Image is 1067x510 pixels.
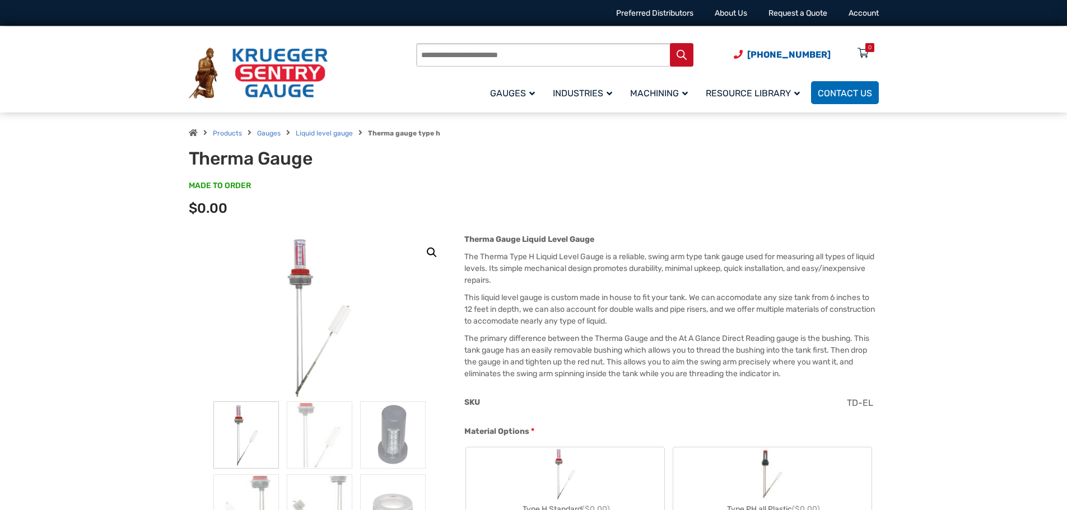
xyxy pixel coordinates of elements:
[734,48,831,62] a: Phone Number (920) 434-8860
[464,333,878,380] p: The primary difference between the Therma Gauge and the At A Glance Direct Reading gauge is the b...
[706,88,800,99] span: Resource Library
[464,397,480,407] span: SKU
[715,8,747,18] a: About Us
[847,397,873,408] span: TD-EL
[464,427,529,436] span: Material Options
[616,8,693,18] a: Preferred Distributors
[213,401,279,469] img: Therma Gauge
[630,88,688,99] span: Machining
[546,79,623,106] a: Industries
[189,200,227,216] span: $0.00
[236,233,404,401] img: Therma Gauge
[189,180,251,191] span: MADE TO ORDER
[464,235,594,244] strong: Therma Gauge Liquid Level Gauge
[553,88,612,99] span: Industries
[747,49,831,60] span: [PHONE_NUMBER]
[257,129,281,137] a: Gauges
[849,8,879,18] a: Account
[368,129,440,137] strong: Therma gauge type h
[818,88,872,99] span: Contact Us
[287,401,352,469] img: Therma Gauge - Image 2
[464,292,878,327] p: This liquid level gauge is custom made in house to fit your tank. We can accomodate any size tank...
[490,88,535,99] span: Gauges
[811,81,879,104] a: Contact Us
[360,401,426,469] img: PVG
[868,43,872,52] div: 0
[464,251,878,286] p: The Therma Type H Liquid Level Gauge is a reliable, swing arm type tank gauge used for measuring ...
[699,79,811,106] a: Resource Library
[189,48,328,99] img: Krueger Sentry Gauge
[213,129,242,137] a: Products
[189,148,465,169] h1: Therma Gauge
[422,242,442,263] a: View full-screen image gallery
[483,79,546,106] a: Gauges
[296,129,353,137] a: Liquid level gauge
[531,425,534,437] abbr: required
[768,8,827,18] a: Request a Quote
[623,79,699,106] a: Machining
